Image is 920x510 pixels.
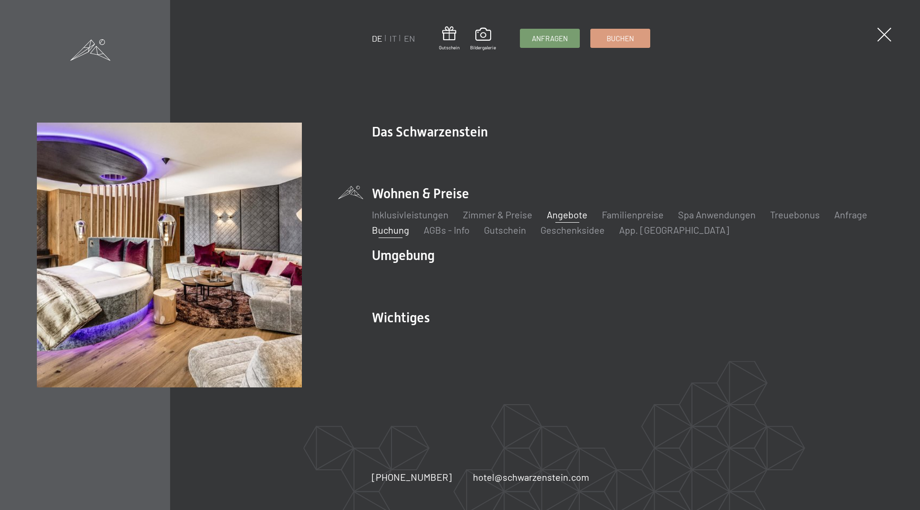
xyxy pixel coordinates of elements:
a: App. [GEOGRAPHIC_DATA] [619,224,729,236]
span: Anfragen [532,34,568,44]
a: Treuebonus [770,209,820,220]
a: Anfrage [834,209,867,220]
a: Zimmer & Preise [463,209,532,220]
a: Gutschein [439,26,460,51]
a: Anfragen [520,29,579,47]
a: AGBs - Info [424,224,470,236]
a: Geschenksidee [540,224,605,236]
span: [PHONE_NUMBER] [372,471,452,483]
span: Gutschein [439,44,460,51]
a: Gutschein [484,224,526,236]
a: Angebote [547,209,587,220]
a: hotel@schwarzenstein.com [473,470,589,484]
span: Buchen [607,34,634,44]
a: Buchung [372,224,409,236]
a: EN [404,33,415,44]
a: Bildergalerie [470,28,496,51]
a: Familienpreise [602,209,664,220]
a: Buchen [591,29,650,47]
a: Spa Anwendungen [678,209,756,220]
a: Inklusivleistungen [372,209,448,220]
a: IT [390,33,397,44]
span: Bildergalerie [470,44,496,51]
a: DE [372,33,382,44]
img: Buchung [37,123,302,387]
a: [PHONE_NUMBER] [372,470,452,484]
